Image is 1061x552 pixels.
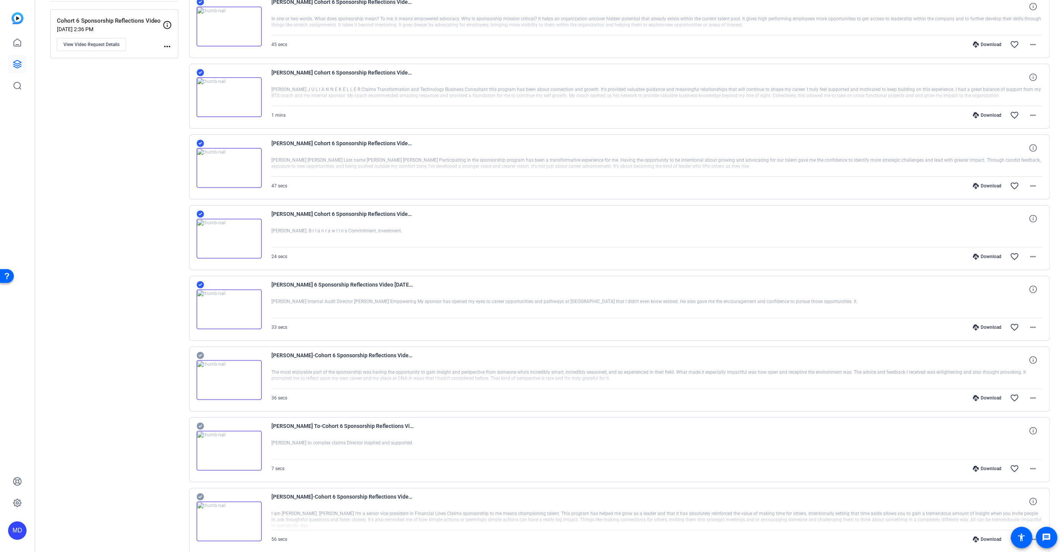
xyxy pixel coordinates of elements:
[1017,533,1026,542] mat-icon: accessibility
[1028,323,1038,332] mat-icon: more_horiz
[1010,40,1019,49] mat-icon: favorite_border
[969,466,1005,472] div: Download
[271,209,414,228] span: [PERSON_NAME] Cohort 6 Sponsorship Reflections Video [DATE] 12_07_28
[271,68,414,86] span: [PERSON_NAME] Cohort 6 Sponsorship Reflections Video [DATE] 14_59_57
[1028,464,1038,473] mat-icon: more_horiz
[271,351,414,369] span: [PERSON_NAME]-Cohort 6 Sponsorship Reflections Video-Cohort 6 Sponsorship Reflections Video -1757...
[1010,181,1019,191] mat-icon: favorite_border
[271,395,287,401] span: 36 secs
[196,77,262,117] img: thumb-nail
[57,38,126,51] button: View Video Request Details
[271,183,287,189] span: 47 secs
[271,466,284,471] span: 7 secs
[1028,252,1038,261] mat-icon: more_horiz
[57,17,163,25] p: Cohort 6 Sponsorship Reflections Video
[1028,181,1038,191] mat-icon: more_horiz
[196,148,262,188] img: thumb-nail
[1028,535,1038,544] mat-icon: more_horiz
[1010,323,1019,332] mat-icon: favorite_border
[271,537,287,542] span: 56 secs
[63,41,120,48] span: View Video Request Details
[1010,111,1019,120] mat-icon: favorite_border
[57,26,163,32] p: [DATE] 2:36 PM
[196,7,262,46] img: thumb-nail
[271,280,414,298] span: [PERSON_NAME] 6 Sponsorship Reflections Video [DATE] 10_59_21
[969,41,1005,48] div: Download
[969,254,1005,260] div: Download
[271,254,287,259] span: 24 secs
[196,219,262,259] img: thumb-nail
[196,289,262,329] img: thumb-nail
[163,42,172,51] mat-icon: more_horiz
[271,492,414,511] span: [PERSON_NAME]-Cohort 6 Sponsorship Reflections Video-Cohort 6 Sponsorship Reflections Video -1757...
[1028,40,1038,49] mat-icon: more_horiz
[271,325,287,330] span: 33 secs
[271,113,286,118] span: 1 mins
[1028,111,1038,120] mat-icon: more_horiz
[969,324,1005,330] div: Download
[969,112,1005,118] div: Download
[196,431,262,471] img: thumb-nail
[8,521,27,540] div: MD
[271,42,287,47] span: 45 secs
[1010,393,1019,403] mat-icon: favorite_border
[969,536,1005,542] div: Download
[1010,535,1019,544] mat-icon: favorite_border
[196,501,262,541] img: thumb-nail
[1010,464,1019,473] mat-icon: favorite_border
[969,183,1005,189] div: Download
[271,139,414,157] span: [PERSON_NAME] Cohort 6 Sponsorship Reflections Video [DATE] 12_11_10
[271,421,414,440] span: [PERSON_NAME] To-Cohort 6 Sponsorship Reflections Video-Cohort 6 Sponsorship Reflections Video -1...
[969,395,1005,401] div: Download
[12,12,23,24] img: blue-gradient.svg
[1028,393,1038,403] mat-icon: more_horiz
[196,360,262,400] img: thumb-nail
[1010,252,1019,261] mat-icon: favorite_border
[1042,533,1051,542] mat-icon: message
